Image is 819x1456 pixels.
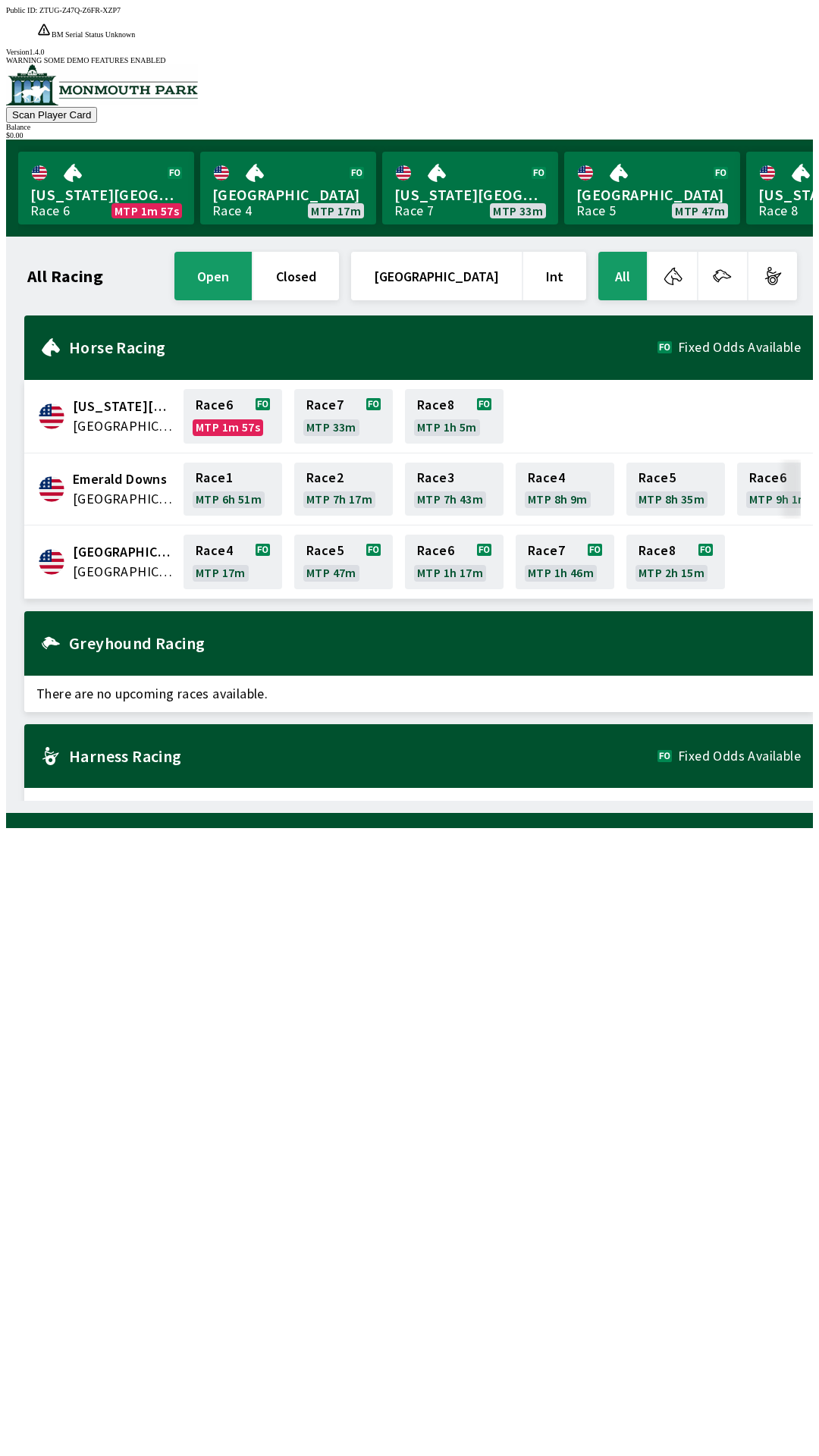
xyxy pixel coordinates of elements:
[253,252,339,300] button: closed
[6,131,813,140] div: $ 0.00
[306,399,344,411] span: Race 7
[516,535,614,589] a: Race7MTP 1h 46m
[639,472,676,484] span: Race 5
[564,152,740,224] a: [GEOGRAPHIC_DATA]Race 5MTP 47m
[294,463,393,516] a: Race2MTP 7h 17m
[516,463,614,516] a: Race4MTP 8h 9m
[6,48,813,56] div: Version 1.4.0
[24,788,813,824] span: There are no upcoming races available.
[196,566,246,579] span: MTP 17m
[196,421,260,433] span: MTP 1m 57s
[184,535,282,589] a: Race4MTP 17m
[196,472,233,484] span: Race 1
[73,562,174,582] span: United States
[678,750,801,762] span: Fixed Odds Available
[758,205,798,217] div: Race 8
[73,542,174,562] span: Monmouth Park
[528,472,565,484] span: Race 4
[576,185,728,205] span: [GEOGRAPHIC_DATA]
[69,750,657,762] h2: Harness Racing
[493,205,543,217] span: MTP 33m
[73,489,174,509] span: United States
[306,472,344,484] span: Race 2
[417,472,454,484] span: Race 3
[184,463,282,516] a: Race1MTP 6h 51m
[52,30,135,39] span: BM Serial Status Unknown
[184,389,282,444] a: Race6MTP 1m 57s
[678,341,801,353] span: Fixed Odds Available
[196,544,233,557] span: Race 4
[351,252,522,300] button: [GEOGRAPHIC_DATA]
[212,205,252,217] div: Race 4
[306,544,344,557] span: Race 5
[394,185,546,205] span: [US_STATE][GEOGRAPHIC_DATA]
[73,397,174,416] span: Delaware Park
[30,185,182,205] span: [US_STATE][GEOGRAPHIC_DATA]
[294,389,393,444] a: Race7MTP 33m
[6,107,97,123] button: Scan Player Card
[528,544,565,557] span: Race 7
[417,544,454,557] span: Race 6
[405,389,504,444] a: Race8MTP 1h 5m
[306,566,356,579] span: MTP 47m
[27,270,103,282] h1: All Racing
[24,676,813,712] span: There are no upcoming races available.
[196,399,233,411] span: Race 6
[39,6,121,14] span: ZTUG-Z47Q-Z6FR-XZP7
[73,416,174,436] span: United States
[598,252,647,300] button: All
[73,469,174,489] span: Emerald Downs
[675,205,725,217] span: MTP 47m
[6,123,813,131] div: Balance
[6,64,198,105] img: venue logo
[69,341,657,353] h2: Horse Racing
[18,152,194,224] a: [US_STATE][GEOGRAPHIC_DATA]Race 6MTP 1m 57s
[69,637,801,649] h2: Greyhound Racing
[639,566,704,579] span: MTP 2h 15m
[523,252,586,300] button: Int
[639,493,704,505] span: MTP 8h 35m
[639,544,676,557] span: Race 8
[394,205,434,217] div: Race 7
[749,493,809,505] span: MTP 9h 1m
[626,463,725,516] a: Race5MTP 8h 35m
[417,421,477,433] span: MTP 1h 5m
[306,493,372,505] span: MTP 7h 17m
[212,185,364,205] span: [GEOGRAPHIC_DATA]
[417,566,483,579] span: MTP 1h 17m
[528,493,588,505] span: MTP 8h 9m
[382,152,558,224] a: [US_STATE][GEOGRAPHIC_DATA]Race 7MTP 33m
[174,252,252,300] button: open
[311,205,361,217] span: MTP 17m
[30,205,70,217] div: Race 6
[6,56,813,64] div: WARNING SOME DEMO FEATURES ENABLED
[6,6,813,14] div: Public ID:
[306,421,356,433] span: MTP 33m
[405,463,504,516] a: Race3MTP 7h 43m
[405,535,504,589] a: Race6MTP 1h 17m
[200,152,376,224] a: [GEOGRAPHIC_DATA]Race 4MTP 17m
[626,535,725,589] a: Race8MTP 2h 15m
[528,566,594,579] span: MTP 1h 46m
[417,493,483,505] span: MTP 7h 43m
[294,535,393,589] a: Race5MTP 47m
[749,472,786,484] span: Race 6
[196,493,262,505] span: MTP 6h 51m
[576,205,616,217] div: Race 5
[417,399,454,411] span: Race 8
[115,205,179,217] span: MTP 1m 57s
